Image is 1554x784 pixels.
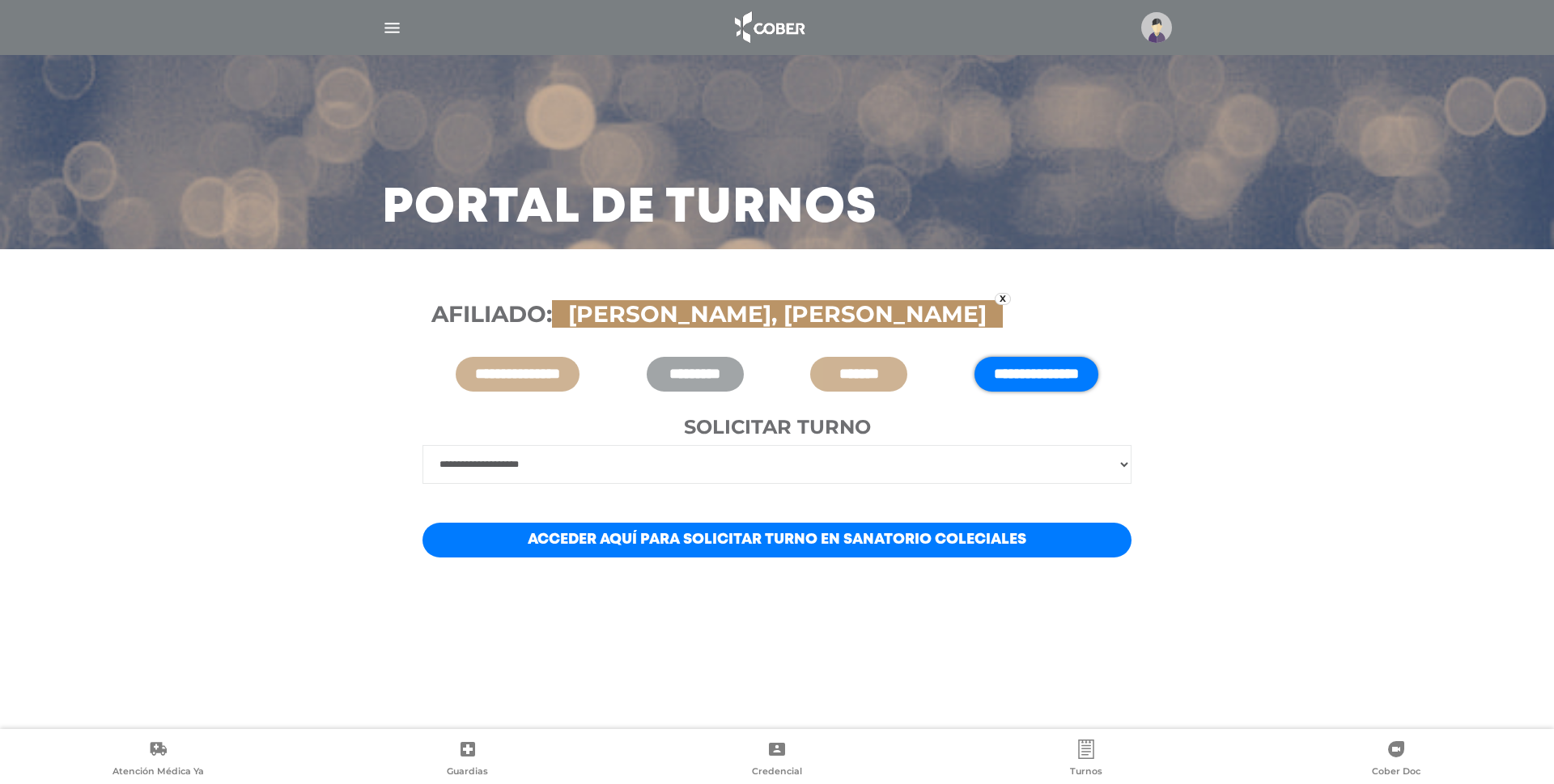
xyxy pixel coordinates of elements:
span: [PERSON_NAME], [PERSON_NAME] [560,300,995,328]
a: Turnos [932,740,1241,781]
span: Atención Médica Ya [113,765,204,780]
a: Acceder aquí para solicitar turno en Sanatorio Coleciales [422,523,1132,557]
a: Credencial [622,740,932,781]
img: logo_cober_home-white.png [726,8,811,47]
h4: Solicitar turno [422,416,1132,439]
img: Cober_menu-lines-white.svg [382,18,402,38]
a: x [995,293,1011,305]
span: Cober Doc [1372,765,1420,780]
a: Guardias [312,740,622,781]
span: Credencial [752,765,802,780]
img: profile-placeholder.svg [1141,12,1172,43]
a: Cober Doc [1242,740,1551,781]
span: Turnos [1070,765,1102,780]
span: Guardias [447,765,488,780]
h3: Afiliado: [431,301,1123,328]
h3: Portal de turnos [382,188,877,230]
a: Atención Médica Ya [3,740,312,781]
